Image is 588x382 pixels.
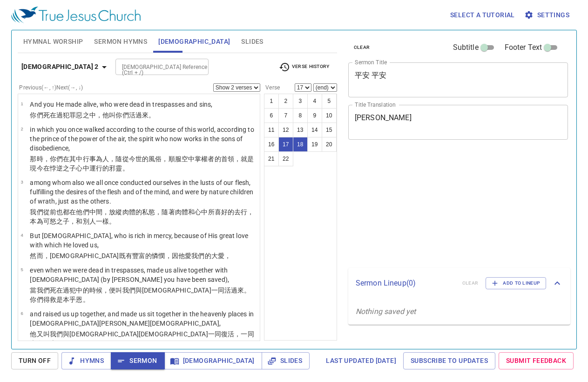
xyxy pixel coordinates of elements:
label: Previous (←, ↑) Next (→, ↓) [19,85,83,90]
button: Hymns [61,352,111,369]
p: 他又叫我們與 [30,329,257,348]
wg4776: 坐在 [30,340,63,347]
span: Sermon [118,355,157,367]
button: 13 [293,123,308,137]
span: Footer Text [505,42,542,53]
wg3062: 一樣 [96,218,115,225]
wg1223: 他 [178,252,231,259]
button: 22 [278,151,293,166]
wg4982: 是 [56,296,89,303]
button: 20 [322,137,337,152]
button: Sermon [111,352,164,369]
wg4183: 愛 [218,252,231,259]
wg4218: ，隨從 [30,155,254,172]
p: among whom also we all once conducted ourselves in the lusts of our flesh, fulfilling the desires... [30,178,257,206]
i: Nothing saved yet [356,307,416,316]
span: Verse History [279,61,329,73]
p: even when we were dead in trespasses, made us alive together with [DEMOGRAPHIC_DATA] (by [PERSON_... [30,266,257,284]
button: [DEMOGRAPHIC_DATA] 2 [18,58,114,75]
button: 15 [322,123,337,137]
button: 11 [264,123,279,137]
button: 7 [278,108,293,123]
wg2032: ， [56,340,63,347]
img: True Jesus Church [11,7,141,23]
wg1656: ，因 [165,252,231,259]
wg2889: 的風俗 [30,155,254,172]
span: 1 [20,101,23,106]
wg4218: ，你們在其中行事為人 [30,155,254,172]
button: 19 [307,137,322,152]
wg2248: 死 [30,286,250,303]
span: 6 [20,311,23,316]
wg2532: 別人 [83,218,116,225]
button: Settings [522,7,573,24]
span: [DEMOGRAPHIC_DATA] [158,36,230,48]
wg2248: 的大 [205,252,231,259]
button: Add to Lineup [486,277,546,289]
span: Sermon Hymns [94,36,147,48]
button: 5 [322,94,337,109]
span: 2 [20,126,23,131]
b: [DEMOGRAPHIC_DATA] 2 [21,61,99,73]
wg2075: 本乎恩 [63,296,89,303]
a: Subscribe to Updates [403,352,495,369]
wg390: 肉體 [30,208,254,225]
span: Add to Lineup [492,279,540,287]
span: Slides [241,36,263,48]
wg543: 之子 [63,164,129,172]
wg4145: 憐憫 [152,252,231,259]
wg2249: 從前 [30,208,254,225]
span: [DEMOGRAPHIC_DATA] [172,355,255,367]
wg5485: 。 [83,296,89,303]
p: Sermon Lineup ( 0 ) [356,278,455,289]
p: 你們 [30,110,212,120]
wg3739: 中間 [30,208,254,225]
wg26: ， [224,252,231,259]
button: Turn Off [11,352,58,369]
wg5127: 世 [30,155,254,172]
button: 17 [278,137,293,152]
span: Subtitle [453,42,479,53]
span: 4 [20,232,23,238]
wg266: 之中，他叫你們活過來。 [83,111,155,119]
iframe: from-child [345,150,525,264]
span: Hymnal Worship [23,36,83,48]
p: in which you once walked according to the course of this world, according to the prince of the po... [30,125,257,153]
wg1754: 的邪靈 [102,164,129,172]
button: Select a tutorial [446,7,519,24]
button: [DEMOGRAPHIC_DATA] [164,352,262,369]
wg2532: 都 [30,208,254,225]
wg1722: ，放縱 [30,208,254,225]
wg846: 愛 [185,252,231,259]
textarea: 平安 平安 [355,71,562,89]
button: 14 [307,123,322,137]
button: 8 [293,108,308,123]
wg5547: [DEMOGRAPHIC_DATA] [30,330,254,347]
button: clear [348,42,376,53]
wg3498: 在過犯 [30,286,250,303]
wg25: 我們 [191,252,231,259]
p: And you He made alive, who were dead in trespasses and sins, [30,100,212,109]
button: 1 [264,94,279,109]
span: Select a tutorial [450,9,515,21]
p: But [DEMOGRAPHIC_DATA], who is rich in mercy, because of His great love with which He loved us, [30,231,257,250]
wg3568: 在 [43,164,129,172]
span: Subscribe to Updates [411,355,488,367]
wg5613: 。 [109,218,115,225]
textarea: [PERSON_NAME] [355,113,562,131]
p: 那時 [30,154,257,173]
button: 21 [264,151,279,166]
wg3956: 在他們 [30,208,254,225]
button: 6 [264,108,279,123]
button: 18 [293,137,308,152]
wg3900: 中的時候，便叫我們與 [30,286,250,303]
button: Slides [262,352,310,369]
button: Verse History [273,60,335,74]
wg1722: 天上 [43,340,63,347]
wg4151: 。 [122,164,129,172]
wg5607: 豐富的 [132,252,231,259]
wg3900: 罪惡 [69,111,155,119]
span: 3 [20,179,23,184]
wg2316: 既有 [119,252,231,259]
